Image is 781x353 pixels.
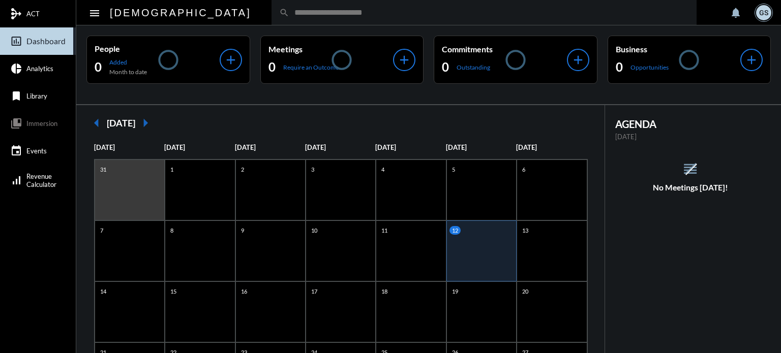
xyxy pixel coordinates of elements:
[309,287,320,296] p: 17
[98,226,106,235] p: 7
[26,147,47,155] span: Events
[238,226,247,235] p: 9
[86,113,107,133] mat-icon: arrow_left
[520,165,528,174] p: 6
[107,117,135,129] h2: [DATE]
[10,174,22,186] mat-icon: signal_cellular_alt
[88,7,101,19] mat-icon: Side nav toggle icon
[279,8,289,18] mat-icon: search
[756,5,771,20] div: GS
[449,165,458,174] p: 5
[615,118,766,130] h2: AGENDA
[168,287,179,296] p: 15
[730,7,742,19] mat-icon: notifications
[446,143,516,151] p: [DATE]
[10,8,22,20] mat-icon: mediation
[305,143,375,151] p: [DATE]
[98,287,109,296] p: 14
[26,92,47,100] span: Library
[309,165,317,174] p: 3
[94,143,164,151] p: [DATE]
[615,133,766,141] p: [DATE]
[84,3,105,23] button: Toggle sidenav
[26,119,57,127] span: Immersion
[520,287,531,296] p: 20
[10,145,22,157] mat-icon: event
[238,165,247,174] p: 2
[682,161,699,177] mat-icon: reorder
[98,165,109,174] p: 31
[135,113,156,133] mat-icon: arrow_right
[605,183,776,192] h5: No Meetings [DATE]!
[10,35,22,47] mat-icon: insert_chart_outlined
[375,143,445,151] p: [DATE]
[164,143,234,151] p: [DATE]
[168,165,176,174] p: 1
[168,226,176,235] p: 8
[26,65,53,73] span: Analytics
[238,287,250,296] p: 16
[26,172,56,188] span: Revenue Calculator
[449,287,461,296] p: 19
[379,165,387,174] p: 4
[379,226,390,235] p: 11
[26,10,40,18] span: ACT
[10,62,22,75] mat-icon: pie_chart
[516,143,586,151] p: [DATE]
[309,226,320,235] p: 10
[379,287,390,296] p: 18
[10,90,22,102] mat-icon: bookmark
[110,5,251,21] h2: [DEMOGRAPHIC_DATA]
[520,226,531,235] p: 13
[10,117,22,130] mat-icon: collections_bookmark
[449,226,461,235] p: 12
[235,143,305,151] p: [DATE]
[26,37,66,46] span: Dashboard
